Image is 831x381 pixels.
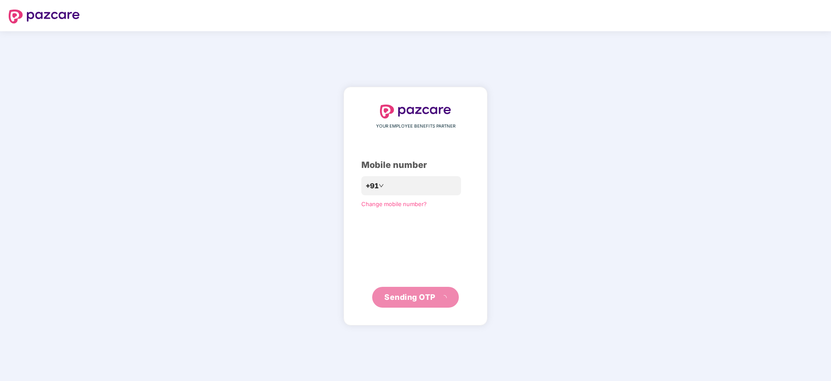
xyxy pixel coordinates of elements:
[361,200,427,207] a: Change mobile number?
[379,183,384,188] span: down
[361,158,470,172] div: Mobile number
[376,123,455,130] span: YOUR EMPLOYEE BENEFITS PARTNER
[9,10,80,23] img: logo
[372,287,459,308] button: Sending OTPloading
[380,105,451,118] img: logo
[366,181,379,191] span: +91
